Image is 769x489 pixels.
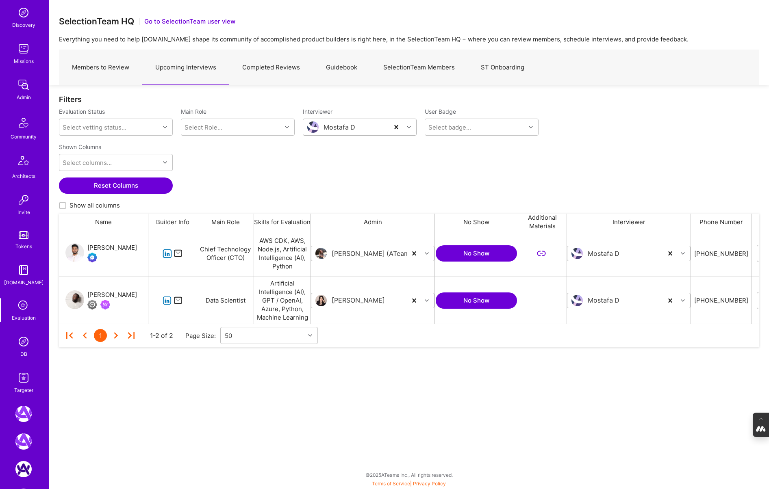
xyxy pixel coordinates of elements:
i: icon Chevron [163,160,167,164]
i: icon LinkSecondary [537,249,546,258]
div: Targeter [14,386,33,394]
div: Evaluation [12,314,36,322]
div: Architects [12,172,35,180]
div: Interviewer [567,214,691,230]
div: Select badge... [428,123,471,132]
i: icon SelectionTeam [16,298,31,314]
img: guide book [15,262,32,278]
img: User Avatar [571,248,583,259]
div: [DOMAIN_NAME] [4,278,43,287]
a: A.Team: AI Solutions [13,461,34,477]
div: Builder Info [148,214,197,230]
div: 1-2 of 2 [150,331,173,340]
div: DB [20,350,27,358]
a: Privacy Policy [413,480,446,487]
a: A.Team: GenAI Practice Framework [13,433,34,450]
div: Additional Materials [518,214,567,230]
a: Terms of Service [372,480,410,487]
div: Admin [311,214,435,230]
i: icon Chevron [285,125,289,129]
div: Mostafa D [324,123,355,132]
div: Select Role... [185,123,222,132]
a: Upcoming Interviews [142,50,229,85]
img: User Avatar [65,290,84,309]
div: 50 [225,331,232,340]
div: [PERSON_NAME] [87,290,137,300]
img: Been on Mission [100,300,110,309]
div: No Show [435,214,518,230]
a: A.Team: Leading A.Team's Marketing & DemandGen [13,406,34,422]
div: Tokens [15,242,32,251]
p: Everything you need to help [DOMAIN_NAME] shape its community of accomplished product builders is... [59,35,759,43]
img: User Avatar [315,295,327,306]
div: [PERSON_NAME] [87,243,137,253]
i: icon Chevron [425,251,429,255]
button: Go to SelectionTeam user view [144,17,235,26]
label: Shown Columns [59,143,101,151]
i: icon Chevron [163,125,167,129]
div: Artificial Intelligence (AI), GPT / OpenAI, Azure, Python, Machine Learning [254,277,311,324]
a: ST Onboarding [468,50,537,85]
i: icon Mail [174,296,183,305]
i: icon Chevron [681,299,685,303]
i: icon Chevron [425,299,429,303]
a: Completed Reviews [229,50,313,85]
i: icon Chevron [681,251,685,255]
img: Evaluation Call Booked [87,253,97,262]
img: User Avatar [315,248,327,259]
label: Main Role [181,108,295,115]
a: User Avatar[PERSON_NAME]Evaluation Call Booked [65,243,137,264]
div: [PHONE_NUMBER] [694,296,748,305]
div: Discovery [12,21,35,29]
i: icon Mail [174,249,183,258]
img: A.Team: GenAI Practice Framework [15,433,32,450]
h3: SelectionTeam HQ [59,16,134,26]
label: Interviewer [303,108,417,115]
span: | [372,480,446,487]
i: icon Chevron [308,333,312,338]
div: [PHONE_NUMBER] [694,249,748,258]
div: Data Scientist [197,277,254,324]
div: Skills for Evaluation [254,214,311,230]
i: icon Chevron [407,125,411,129]
div: Select vetting status... [63,123,126,132]
div: Missions [14,57,34,65]
button: No Show [436,292,517,309]
img: A.Team: AI Solutions [15,461,32,477]
img: teamwork [15,41,32,57]
label: User Badge [425,108,456,115]
div: Invite [17,208,30,216]
img: discovery [15,4,32,21]
div: AWS CDK, AWS, Node.js, Artificial Intelligence (AI), Python [254,230,311,277]
div: Chief Technology Officer (CTO) [197,230,254,277]
img: User Avatar [307,121,319,133]
i: icon linkedIn [163,296,172,305]
i: icon linkedIn [163,249,172,258]
button: Reset Columns [59,177,173,194]
div: Phone Number [691,214,752,230]
a: SelectionTeam Members [370,50,468,85]
div: Select columns... [63,158,112,167]
span: Show all columns [70,201,120,210]
div: 1 [94,329,107,342]
i: icon Chevron [529,125,533,129]
a: Members to Review [59,50,142,85]
img: admin teamwork [15,77,32,93]
button: No Show [436,245,517,262]
div: Admin [17,93,31,102]
img: User Avatar [65,243,84,262]
div: Page Size: [185,331,220,340]
div: Main Role [197,214,254,230]
img: Architects [14,152,33,172]
img: Admin Search [15,333,32,350]
img: Limited Access [87,300,97,309]
img: Community [14,113,33,132]
a: Guidebook [313,50,370,85]
a: User Avatar[PERSON_NAME]Limited AccessBeen on Mission [65,290,137,311]
img: A.Team: Leading A.Team's Marketing & DemandGen [15,406,32,422]
img: tokens [19,231,28,239]
div: Name [59,214,148,230]
img: Invite [15,192,32,208]
div: Community [11,132,37,141]
div: Filters [59,95,759,104]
